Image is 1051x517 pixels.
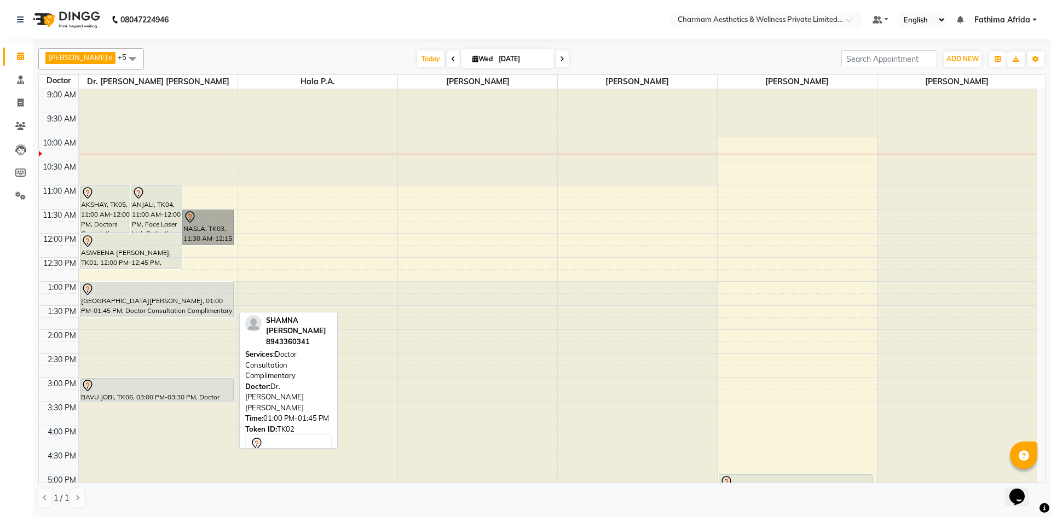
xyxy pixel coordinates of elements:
span: [PERSON_NAME] [49,53,107,62]
img: profile [245,315,262,332]
div: 2:00 PM [45,330,78,341]
div: AKSHAY, TK05, 11:00 AM-12:00 PM, Doctors Consulation - Doctor Consultation [80,186,131,233]
span: Token ID: [245,425,277,433]
div: Dr. [PERSON_NAME] [PERSON_NAME] [245,381,332,414]
div: 3:00 PM [45,378,78,390]
span: Doctor: [245,382,270,391]
div: BAVU JOBI, TK06, 03:00 PM-03:30 PM, Doctor Consultation Complimentary [80,379,234,401]
input: 2025-09-03 [495,51,550,67]
div: 11:00 AM [41,185,78,197]
div: ANJALI, TK04, 11:00 AM-12:00 PM, Face Laser Hair Reduction - Upper Lips [131,186,182,233]
div: 2:30 PM [45,354,78,365]
div: 4:00 PM [45,426,78,438]
span: SHAMNA [PERSON_NAME] [266,316,326,335]
div: 9:30 AM [45,113,78,125]
div: 12:30 PM [41,258,78,269]
b: 08047224946 [120,4,169,35]
span: Wed [470,55,495,63]
div: 12:00 PM [41,234,78,245]
div: [GEOGRAPHIC_DATA][PERSON_NAME], 01:00 PM-01:45 PM, Doctor Consultation Complimentary [80,282,234,317]
span: 1 / 1 [54,492,69,504]
div: ASWEENA [PERSON_NAME], TK01, 12:00 PM-12:45 PM, Doctor Consultation Complimentary [80,234,182,269]
a: x [107,53,112,62]
div: Doctor [39,75,78,86]
span: Doctor Consultation Complimentary [245,350,297,380]
span: [PERSON_NAME] [718,75,877,89]
span: Dr. [PERSON_NAME] [PERSON_NAME] [79,75,238,89]
div: 8943360341 [266,336,332,347]
input: Search Appointment [841,50,937,67]
span: Services: [245,350,275,358]
div: TK02 [245,424,332,435]
div: 3:30 PM [45,402,78,414]
div: 5:00 PM [45,474,78,486]
div: 1:00 PM [45,282,78,293]
div: 01:00 PM-01:45 PM [245,413,332,424]
span: Time: [245,414,263,422]
span: Hala P.A. [238,75,397,89]
iframe: chat widget [1005,473,1040,506]
div: 9:00 AM [45,89,78,101]
span: [PERSON_NAME] [398,75,557,89]
div: 11:30 AM [41,210,78,221]
span: ADD NEW [946,55,979,63]
span: +5 [118,53,135,61]
div: SHIBINA, TK07, 05:00 PM-05:45 PM, Doctor Consultation Complimentary [719,475,873,509]
button: ADD NEW [944,51,981,67]
img: logo [28,4,103,35]
span: Fathima Afrida [974,14,1030,26]
div: 4:30 PM [45,450,78,462]
span: [PERSON_NAME] [558,75,717,89]
div: 1:30 PM [45,306,78,317]
span: [PERSON_NAME] [877,75,1037,89]
div: 10:30 AM [41,161,78,173]
span: Today [417,50,444,67]
div: 10:00 AM [41,137,78,149]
